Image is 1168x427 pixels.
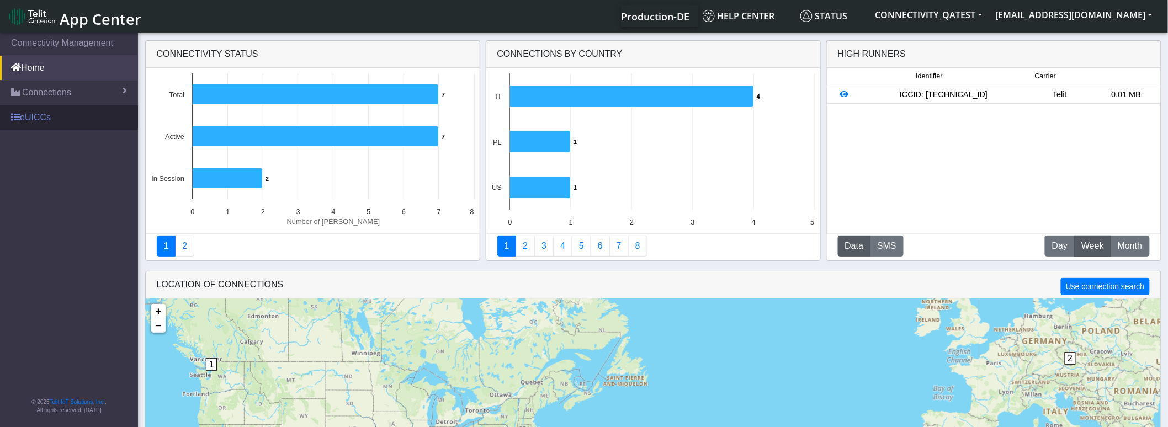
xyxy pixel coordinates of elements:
span: 2 [1065,352,1076,365]
text: Number of [PERSON_NAME] [286,217,380,226]
div: Connections By Country [486,41,820,68]
text: In Session [151,174,184,183]
text: 1 [226,207,230,216]
a: Usage per Country [534,236,554,257]
text: 0 [508,218,512,226]
span: Week [1081,239,1104,253]
text: Active [165,132,184,141]
text: 7 [437,207,440,216]
button: Week [1074,236,1111,257]
a: Status [796,5,869,27]
a: Your current platform instance [621,5,689,27]
a: Help center [698,5,796,27]
a: Zoom out [151,318,166,333]
text: IT [495,92,502,100]
text: 2 [630,218,634,226]
text: 8 [470,207,474,216]
text: 4 [331,207,335,216]
a: Not Connected for 30 days [628,236,647,257]
text: 1 [574,138,577,145]
text: 4 [757,93,761,100]
img: status.svg [800,10,813,22]
a: Zoom in [151,304,166,318]
text: 1 [569,218,572,226]
nav: Summary paging [497,236,809,257]
button: CONNECTIVITY_QATEST [869,5,989,25]
span: Month [1118,239,1142,253]
text: 2 [266,175,269,182]
div: Telit [1027,89,1093,101]
span: Help center [703,10,775,22]
span: Identifier [916,71,943,82]
button: Use connection search [1061,278,1149,295]
text: Total [169,90,184,99]
span: 1 [206,358,217,371]
text: 5 [810,218,814,226]
a: 14 Days Trend [591,236,610,257]
text: 0 [190,207,194,216]
button: SMS [870,236,904,257]
div: High Runners [838,47,906,61]
a: Connections By Country [497,236,517,257]
a: Deployment status [175,236,194,257]
button: [EMAIL_ADDRESS][DOMAIN_NAME] [989,5,1159,25]
div: 0.01 MB [1093,89,1159,101]
nav: Summary paging [157,236,469,257]
text: 7 [442,92,445,98]
div: Connectivity status [146,41,480,68]
text: 1 [574,184,577,191]
text: 2 [261,207,264,216]
text: 3 [691,218,694,226]
div: ICCID: [TECHNICAL_ID] [861,89,1027,101]
a: Connections By Carrier [553,236,572,257]
text: 4 [752,218,756,226]
a: Usage by Carrier [572,236,591,257]
button: Month [1111,236,1149,257]
button: Day [1045,236,1075,257]
span: Carrier [1035,71,1056,82]
span: Status [800,10,848,22]
a: Carrier [516,236,535,257]
a: Connectivity status [157,236,176,257]
span: Production-DE [622,10,690,23]
div: LOCATION OF CONNECTIONS [146,271,1161,298]
span: App Center [60,9,141,29]
a: Telit IoT Solutions, Inc. [50,399,105,405]
a: App Center [9,4,140,28]
a: Zero Session [609,236,629,257]
span: Connections [22,86,71,99]
text: 5 [367,207,370,216]
text: US [492,183,502,191]
span: Day [1052,239,1068,253]
button: Data [838,236,871,257]
text: 7 [442,134,445,140]
text: 3 [296,207,300,216]
text: 6 [401,207,405,216]
div: 1 [206,358,217,391]
text: PL [493,138,502,146]
img: knowledge.svg [703,10,715,22]
img: logo-telit-cinterion-gw-new.png [9,8,55,25]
